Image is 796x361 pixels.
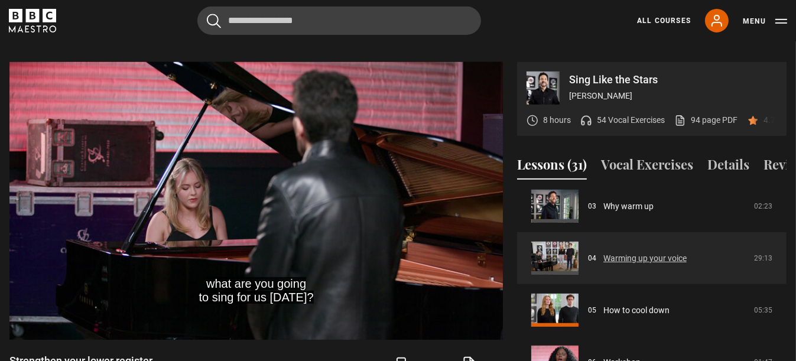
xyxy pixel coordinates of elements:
[603,304,670,317] a: How to cool down
[9,9,56,32] svg: BBC Maestro
[9,62,503,340] video-js: Video Player
[517,155,587,180] button: Lessons (31)
[601,155,693,180] button: Vocal Exercises
[674,114,737,126] a: 94 page PDF
[603,200,654,213] a: Why warm up
[569,90,777,102] p: [PERSON_NAME]
[743,15,787,27] button: Toggle navigation
[603,252,687,265] a: Warming up your voice
[569,74,777,85] p: Sing Like the Stars
[197,6,481,35] input: Search
[637,15,691,26] a: All Courses
[707,155,749,180] button: Details
[207,14,221,28] button: Submit the search query
[597,114,665,126] p: 54 Vocal Exercises
[543,114,571,126] p: 8 hours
